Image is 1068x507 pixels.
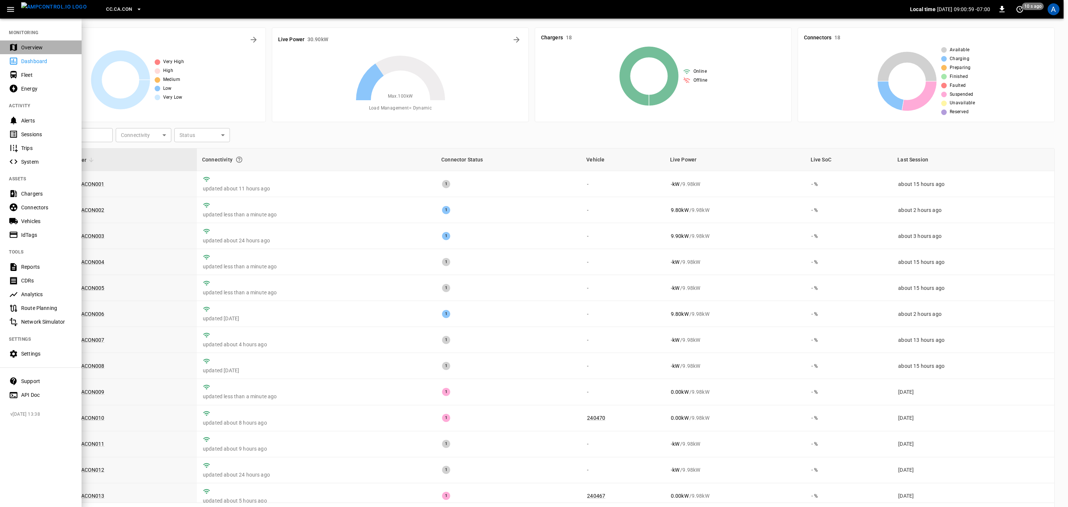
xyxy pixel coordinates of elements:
[21,217,73,225] div: Vehicles
[21,231,73,239] div: IdTags
[1048,3,1059,15] div: profile-icon
[1022,3,1044,10] span: 10 s ago
[21,71,73,79] div: Fleet
[937,6,990,13] p: [DATE] 09:00:59 -07:00
[21,117,73,124] div: Alerts
[21,190,73,197] div: Chargers
[21,318,73,326] div: Network Simulator
[21,304,73,312] div: Route Planning
[21,204,73,211] div: Connectors
[21,85,73,92] div: Energy
[1014,3,1026,15] button: set refresh interval
[21,144,73,152] div: Trips
[21,391,73,399] div: API Doc
[21,263,73,271] div: Reports
[106,5,132,14] span: CC.CA.CON
[10,411,76,418] span: v [DATE] 13:38
[21,44,73,51] div: Overview
[21,158,73,166] div: System
[21,131,73,138] div: Sessions
[21,377,73,385] div: Support
[21,350,73,357] div: Settings
[21,291,73,298] div: Analytics
[910,6,936,13] p: Local time
[21,277,73,284] div: CDRs
[21,58,73,65] div: Dashboard
[21,2,87,12] img: ampcontrol.io logo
